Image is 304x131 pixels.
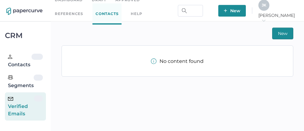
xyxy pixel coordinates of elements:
img: segments.b9481e3d.svg [8,75,13,80]
img: search.bf03fe8b.svg [182,8,187,13]
div: No content found [151,58,204,64]
img: plus-white.e19ec114.svg [224,9,227,12]
span: New [278,28,287,39]
i: arrow_right [261,18,266,23]
a: Contacts [92,3,122,25]
a: References [55,10,83,17]
img: email-icon-black.c777dcea.svg [8,97,13,101]
span: New [224,5,240,17]
div: Segments [8,75,34,89]
div: Verified Emails [8,95,34,118]
img: person.20a629c4.svg [8,55,12,59]
span: [PERSON_NAME] [258,13,298,24]
div: CRM [5,33,46,38]
input: Search Workspace [178,5,203,17]
img: papercurve-logo-colour.7244d18c.svg [6,8,43,15]
img: info-tooltip-active.a952ecf1.svg [151,58,156,64]
button: New [272,28,293,39]
span: J K [262,3,266,7]
button: New [218,5,246,17]
div: help [131,10,142,17]
div: Contacts [8,54,32,68]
